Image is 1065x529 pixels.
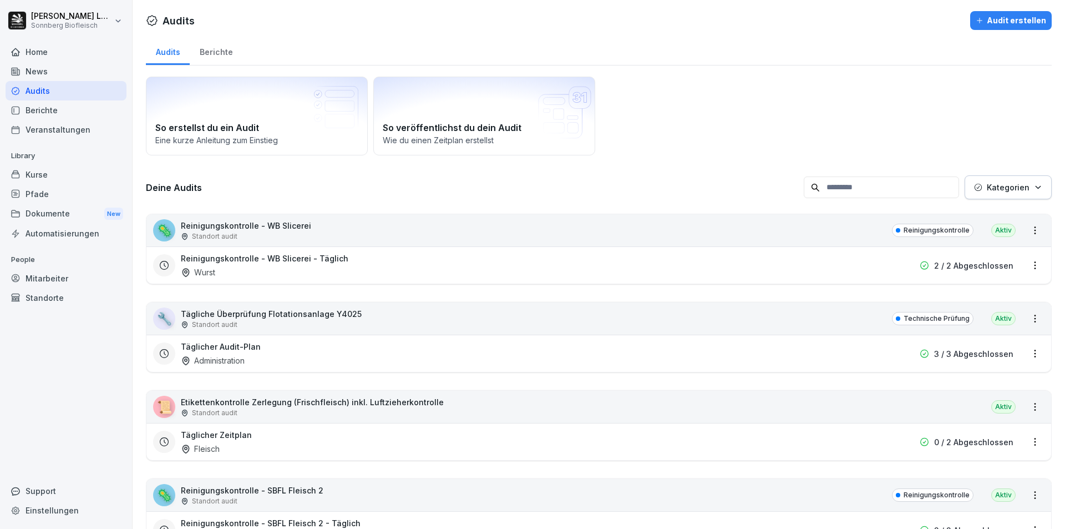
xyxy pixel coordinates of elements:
div: 📜 [153,396,175,418]
p: Eine kurze Anleitung zum Einstieg [155,134,358,146]
h1: Audits [163,13,195,28]
div: Aktiv [991,400,1016,414]
h3: Reinigungskontrolle - WB Slicerei - Täglich [181,253,348,264]
a: So veröffentlichst du dein AuditWie du einen Zeitplan erstellst [373,77,595,155]
button: Kategorien [965,175,1052,199]
p: 0 / 2 Abgeschlossen [934,436,1013,448]
div: Aktiv [991,224,1016,237]
a: Kurse [6,165,126,184]
p: Standort audit [192,496,237,506]
p: Standort audit [192,408,237,418]
div: Wurst [181,266,215,278]
button: Audit erstellen [970,11,1052,30]
p: Kategorien [987,182,1029,193]
div: 🔧 [153,308,175,330]
p: Reinigungskontrolle - SBFL Fleisch 2 [181,485,323,496]
a: Automatisierungen [6,224,126,243]
a: So erstellst du ein AuditEine kurze Anleitung zum Einstieg [146,77,368,155]
h3: Reinigungskontrolle - SBFL Fleisch 2 - Täglich [181,517,361,529]
p: Standort audit [192,320,237,330]
div: Support [6,481,126,501]
p: Tägliche Überprüfung Flotationsanlage Y4025 [181,308,362,320]
p: Etikettenkontrolle Zerlegung (Frischfleisch) inkl. Luftzieherkontrolle [181,396,444,408]
p: Reinigungskontrolle [904,490,970,500]
div: Dokumente [6,204,126,224]
p: Reinigungskontrolle - WB Slicerei [181,220,311,231]
a: Audits [146,37,190,65]
p: Wie du einen Zeitplan erstellst [383,134,586,146]
div: Aktiv [991,488,1016,502]
h2: So veröffentlichst du dein Audit [383,121,586,134]
div: Aktiv [991,312,1016,325]
div: New [104,208,123,220]
p: Technische Prüfung [904,314,970,324]
h2: So erstellst du ein Audit [155,121,358,134]
p: Library [6,147,126,165]
a: Veranstaltungen [6,120,126,139]
p: Sonnberg Biofleisch [31,22,112,29]
a: Audits [6,81,126,100]
a: Home [6,42,126,62]
h3: Täglicher Zeitplan [181,429,252,441]
p: 2 / 2 Abgeschlossen [934,260,1013,271]
a: Pfade [6,184,126,204]
p: 3 / 3 Abgeschlossen [934,348,1013,360]
p: People [6,251,126,269]
h3: Täglicher Audit-Plan [181,341,261,352]
a: Mitarbeiter [6,269,126,288]
div: 🦠 [153,219,175,241]
p: Standort audit [192,231,237,241]
h3: Deine Audits [146,182,798,194]
a: Berichte [6,100,126,120]
p: Reinigungskontrolle [904,225,970,235]
a: Standorte [6,288,126,308]
a: Einstellungen [6,501,126,520]
div: Audit erstellen [976,14,1046,27]
div: 🦠 [153,484,175,506]
div: Fleisch [181,443,220,455]
div: Administration [181,355,245,366]
a: Berichte [190,37,242,65]
a: News [6,62,126,81]
a: DokumenteNew [6,204,126,224]
p: [PERSON_NAME] Lumetsberger [31,12,112,21]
